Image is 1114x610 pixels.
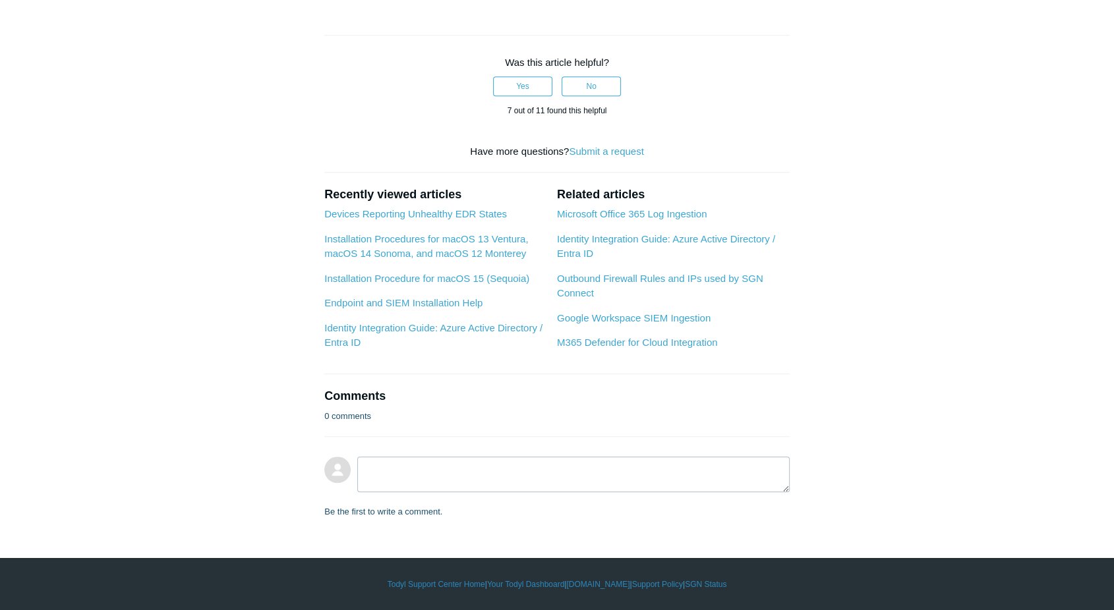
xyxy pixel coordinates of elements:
a: Todyl Support Center Home [388,578,485,590]
span: 7 out of 11 found this helpful [508,106,607,115]
button: This article was not helpful [562,76,621,96]
a: Installation Procedure for macOS 15 (Sequoia) [324,273,529,284]
div: | | | | [175,578,939,590]
textarea: Add your comment [357,457,790,492]
a: M365 Defender for Cloud Integration [557,337,717,348]
a: Devices Reporting Unhealthy EDR States [324,208,507,219]
a: Microsoft Office 365 Log Ingestion [557,208,707,219]
a: Google Workspace SIEM Ingestion [557,312,711,323]
a: Endpoint and SIEM Installation Help [324,297,483,308]
a: Installation Procedures for macOS 13 Ventura, macOS 14 Sonoma, and macOS 12 Monterey [324,233,528,260]
a: Identity Integration Guide: Azure Active Directory / Entra ID [557,233,775,260]
h2: Comments [324,387,790,405]
p: 0 comments [324,410,371,423]
a: SGN Status [685,578,726,590]
h2: Related articles [557,186,790,204]
a: [DOMAIN_NAME] [566,578,630,590]
a: Identity Integration Guide: Azure Active Directory / Entra ID [324,322,542,348]
span: Was this article helpful? [505,57,609,68]
a: Outbound Firewall Rules and IPs used by SGN Connect [557,273,763,299]
a: Submit a request [569,146,643,157]
a: Support Policy [632,578,683,590]
h2: Recently viewed articles [324,186,544,204]
a: Your Todyl Dashboard [487,578,564,590]
div: Have more questions? [324,144,790,159]
button: This article was helpful [493,76,552,96]
p: Be the first to write a comment. [324,505,442,518]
